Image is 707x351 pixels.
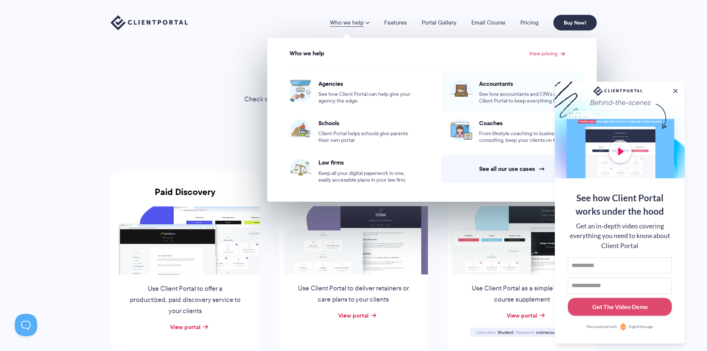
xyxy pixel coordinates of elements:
h3: Paid Discovery [111,187,260,206]
a: View portal [507,311,537,320]
a: Email Course [471,20,505,26]
ul: View pricing [271,59,593,191]
span: From lifestyle coaching to business consulting, keep your clients on track. [479,130,575,144]
p: Check out some of our example portals and get inspired for how you can use Client Portal in your ... [229,94,478,116]
span: Username [476,329,497,335]
ul: Who we help [267,38,597,202]
p: Use Client Portal as a simple online course supplement [465,283,578,305]
p: Use Client Portal to deliver retainers or care plans to your clients [297,283,410,305]
a: View portal [338,311,369,320]
h1: Client Portal Inspiration [229,70,478,90]
span: See how Client Portal can help give your agency the edge. [318,91,414,104]
a: Buy Now! [553,15,597,30]
a: Personalized withRightMessage [568,323,672,331]
span: Agencies [318,80,414,87]
span: Client Portal helps schools give parents their own portal [318,130,414,144]
a: View pricing [529,51,565,56]
a: Pricing [520,20,539,26]
a: Features [384,20,407,26]
div: Get an in-depth video covering everything you need to know about Client Portal [568,221,672,251]
span: Law firms [318,159,414,166]
span: Who we help [289,50,324,57]
a: Portal Gallery [422,20,456,26]
span: Password [516,329,535,335]
span: See how accountants and CPA’s use Client Portal to keep everything together. [479,91,575,104]
button: Get The Video Demo [568,298,672,316]
p: Use Client Portal to offer a productized, paid discovery service to your clients [129,283,242,317]
a: See all our use cases [441,155,583,183]
span: → [539,165,545,173]
div: Get The Video Demo [592,302,648,311]
div: See how Client Portal works under the hood [568,191,672,218]
span: Accountants [479,80,575,87]
a: Who we help [330,20,369,26]
span: RightMessage [629,324,653,330]
span: Coaches [479,119,575,127]
span: Personalized with [587,324,617,330]
a: View portal [170,322,200,331]
img: Personalized with RightMessage [619,323,627,331]
span: Schools [318,119,414,127]
iframe: Toggle Customer Support [15,314,37,336]
span: Keep all your digital paperwork in one, easily accessible place in your law firm. [318,170,414,183]
span: Student [498,329,514,335]
span: onlinecourse123 [536,329,568,335]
